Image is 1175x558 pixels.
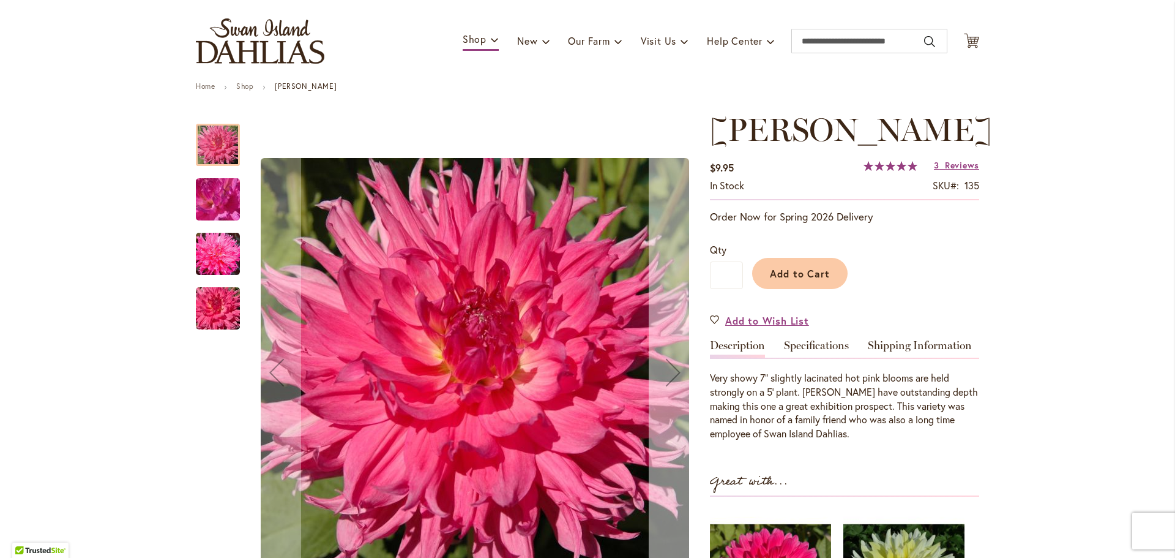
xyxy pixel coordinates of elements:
strong: Great with... [710,472,788,492]
a: Add to Wish List [710,314,809,328]
strong: [PERSON_NAME] [275,81,337,91]
span: Add to Cart [770,267,830,280]
img: HELEN RICHMOND [174,279,262,338]
a: store logo [196,18,324,64]
div: HELEN RICHMOND [196,221,252,275]
button: Add to Cart [752,258,848,289]
div: Very showy 7" slightly lacinated hot pink blooms are held strongly on a 5' plant. [PERSON_NAME] h... [710,371,979,441]
a: Shipping Information [868,340,972,358]
span: Shop [463,32,487,45]
span: Help Center [707,34,763,47]
div: HELEN RICHMOND [196,111,252,166]
div: 100% [864,161,917,171]
img: HELEN RICHMOND [174,167,262,233]
strong: SKU [933,179,959,192]
iframe: Launch Accessibility Center [9,515,43,549]
span: In stock [710,179,744,192]
span: $9.95 [710,161,734,174]
div: HELEN RICHMOND [196,166,252,221]
span: Qty [710,243,726,256]
span: 3 [934,159,939,171]
span: Visit Us [641,34,676,47]
span: [PERSON_NAME] [710,110,992,149]
a: Specifications [784,340,849,358]
a: Description [710,340,765,358]
div: HELEN RICHMOND [196,275,240,330]
span: New [517,34,537,47]
div: 135 [964,179,979,193]
span: Add to Wish List [725,314,809,328]
a: Home [196,81,215,91]
a: 3 Reviews [934,159,979,171]
a: Shop [236,81,253,91]
p: Order Now for Spring 2026 Delivery [710,209,979,224]
div: Detailed Product Info [710,340,979,441]
span: Reviews [945,159,979,171]
span: Our Farm [568,34,610,47]
img: HELEN RICHMOND [196,232,240,276]
div: Availability [710,179,744,193]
